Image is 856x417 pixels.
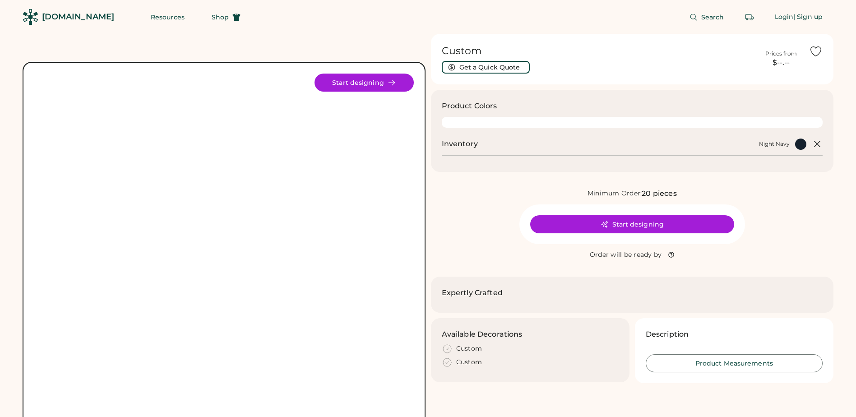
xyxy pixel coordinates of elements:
div: [DOMAIN_NAME] [42,11,114,23]
div: Login [775,13,794,22]
button: Search [679,8,735,26]
div: Order will be ready by [590,250,662,259]
button: Product Measurements [646,354,823,372]
div: | Sign up [793,13,823,22]
img: Rendered Logo - Screens [23,9,38,25]
h3: Product Colors [442,101,497,111]
div: Night Navy [759,140,790,148]
span: Search [701,14,724,20]
button: Resources [140,8,195,26]
div: Custom [456,344,482,353]
h2: Inventory [442,139,478,149]
div: Minimum Order: [588,189,642,198]
button: Get a Quick Quote [442,61,530,74]
div: Prices from [765,50,797,57]
div: 20 pieces [642,188,676,199]
div: $--.-- [759,57,804,68]
button: Start designing [530,215,734,233]
h3: Available Decorations [442,329,523,340]
button: Shop [201,8,251,26]
h1: Custom [442,45,754,57]
button: Start designing [315,74,414,92]
h2: Expertly Crafted [442,287,503,298]
button: Retrieve an order [740,8,759,26]
h3: Description [646,329,689,340]
div: Custom [456,358,482,367]
span: Shop [212,14,229,20]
